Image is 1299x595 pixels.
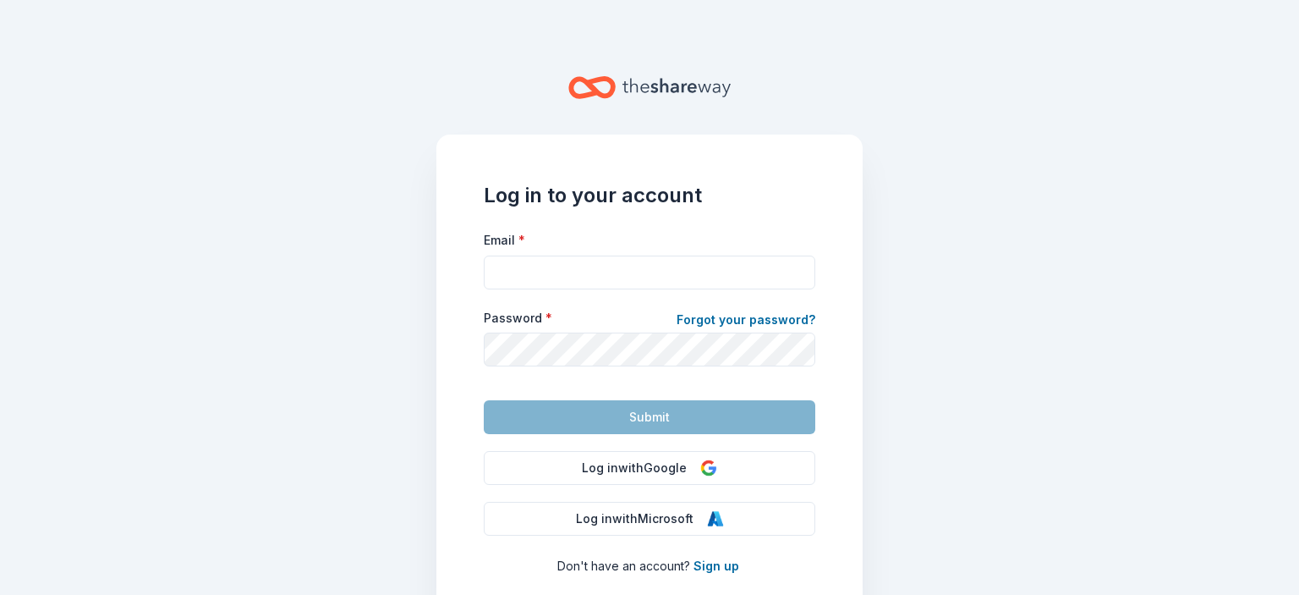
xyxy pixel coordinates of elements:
[700,460,717,477] img: Google Logo
[568,68,731,107] a: Home
[677,310,815,333] a: Forgot your password?
[707,510,724,527] img: Microsoft Logo
[484,182,815,209] h1: Log in to your account
[484,310,552,327] label: Password
[484,502,815,536] button: Log inwithMicrosoft
[484,451,815,485] button: Log inwithGoogle
[557,559,690,573] span: Don ' t have an account?
[484,232,525,249] label: Email
[693,559,739,573] a: Sign up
